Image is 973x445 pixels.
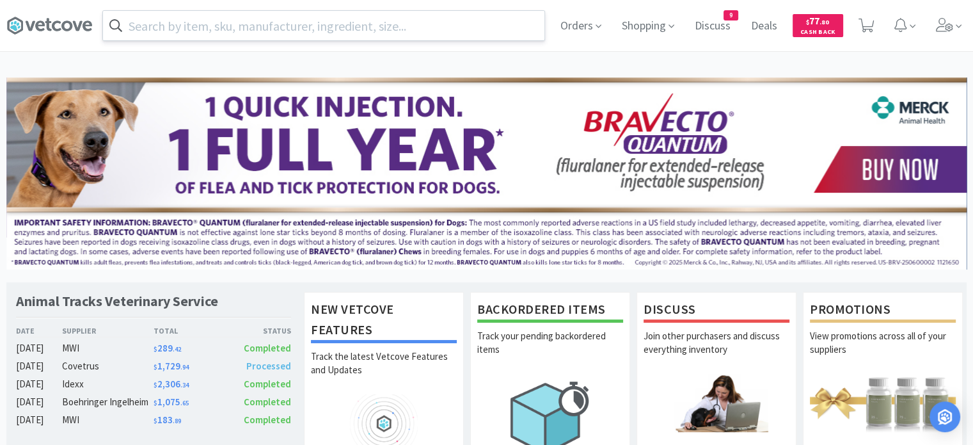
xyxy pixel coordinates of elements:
[62,359,154,374] div: Covetrus
[62,341,154,356] div: MWI
[62,325,154,337] div: Supplier
[154,363,157,371] span: $
[16,412,62,428] div: [DATE]
[819,18,829,26] span: . 80
[154,381,157,389] span: $
[311,350,457,394] p: Track the latest Vetcove Features and Updates
[154,325,223,337] div: Total
[154,414,181,426] span: 183
[16,359,291,374] a: [DATE]Covetrus$1,729.94Processed
[154,396,189,408] span: 1,075
[16,394,62,410] div: [DATE]
[180,381,189,389] span: . 34
[644,374,789,432] img: hero_discuss.png
[244,378,291,390] span: Completed
[16,394,291,410] a: [DATE]Boehringer Ingelheim$1,075.65Completed
[800,29,835,37] span: Cash Back
[16,325,62,337] div: Date
[244,342,291,354] span: Completed
[16,359,62,374] div: [DATE]
[644,329,789,374] p: Join other purchasers and discuss everything inventory
[724,11,738,20] span: 9
[746,20,782,32] a: Deals
[103,11,544,40] input: Search by item, sku, manufacturer, ingredient, size...
[690,20,736,32] a: Discuss9
[154,345,157,353] span: $
[244,396,291,408] span: Completed
[154,417,157,425] span: $
[16,341,291,356] a: [DATE]MWI$289.42Completed
[154,399,157,407] span: $
[16,341,62,356] div: [DATE]
[810,374,956,432] img: hero_promotions.png
[154,360,189,372] span: 1,729
[644,299,789,323] h1: Discuss
[929,401,960,432] div: Open Intercom Messenger
[806,18,809,26] span: $
[62,412,154,428] div: MWI
[806,15,829,27] span: 77
[62,376,154,392] div: Idexx
[154,342,181,354] span: 289
[180,363,189,371] span: . 94
[222,325,291,337] div: Status
[154,378,189,390] span: 2,306
[180,399,189,407] span: . 65
[246,360,291,372] span: Processed
[311,299,457,343] h1: New Vetcove Features
[793,8,843,43] a: $77.80Cash Back
[16,412,291,428] a: [DATE]MWI$183.89Completed
[810,299,956,323] h1: Promotions
[477,299,623,323] h1: Backordered Items
[477,329,623,374] p: Track your pending backordered items
[62,394,154,410] div: Boehringer Ingelheim
[16,292,218,311] h1: Animal Tracks Veterinary Service
[6,77,967,270] img: 3ffb5edee65b4d9ab6d7b0afa510b01f.jpg
[173,345,181,353] span: . 42
[16,376,62,392] div: [DATE]
[16,376,291,392] a: [DATE]Idexx$2,306.34Completed
[173,417,181,425] span: . 89
[244,414,291,426] span: Completed
[810,329,956,374] p: View promotions across all of your suppliers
